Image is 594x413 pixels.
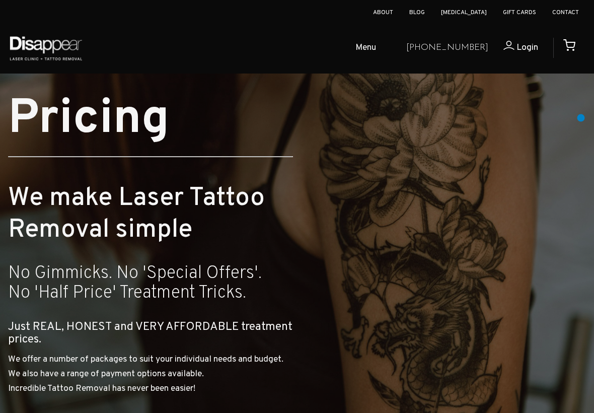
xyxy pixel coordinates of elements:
a: About [373,9,393,17]
a: Contact [552,9,579,17]
h1: Pricing [8,97,293,144]
small: We make Laser Tattoo Removal simple [8,182,265,246]
ul: Open Mobile Menu [92,32,398,64]
a: [MEDICAL_DATA] [441,9,487,17]
span: Login [516,42,538,53]
a: Gift Cards [503,9,536,17]
a: Blog [409,9,425,17]
a: [PHONE_NUMBER] [406,41,488,55]
span: Menu [355,41,376,55]
a: Login [488,41,538,55]
img: Disappear - Laser Clinic and Tattoo Removal Services in Sydney, Australia [8,30,84,66]
h3: No Gimmicks. No 'Special Offers'. No 'Half Price' Treatment Tricks. [8,264,293,303]
p: We offer a number of packages to suit your individual needs and budget. We also have a range of p... [8,353,293,396]
a: Menu [320,32,398,64]
big: Just REAL, HONEST and VERY AFFORDABLE treatment prices. [8,320,292,347]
